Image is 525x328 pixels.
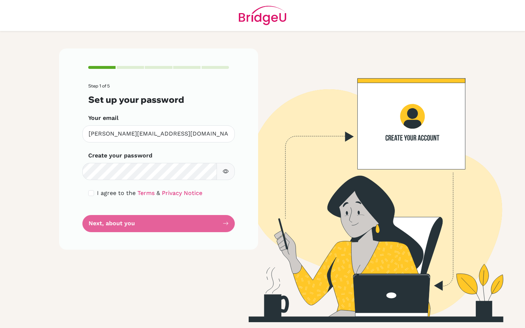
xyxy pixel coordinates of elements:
span: Step 1 of 5 [88,83,110,89]
a: Terms [137,190,155,196]
a: Privacy Notice [162,190,202,196]
span: & [156,190,160,196]
span: I agree to the [97,190,136,196]
label: Create your password [88,151,152,160]
h3: Set up your password [88,94,229,105]
input: Insert your email* [82,125,235,142]
label: Your email [88,114,118,122]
